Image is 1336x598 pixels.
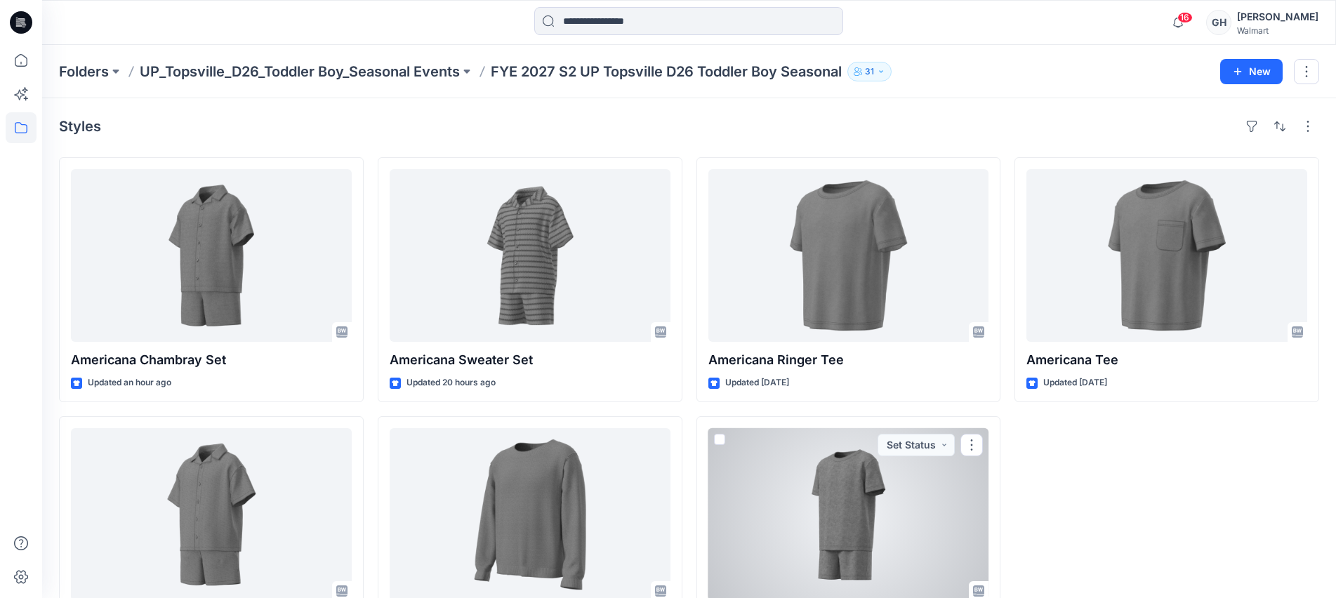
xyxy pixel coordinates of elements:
div: Walmart [1237,25,1318,36]
a: Americana Sweater Set [390,169,670,342]
p: Updated 20 hours ago [406,376,496,390]
div: [PERSON_NAME] [1237,8,1318,25]
a: Americana Chambray Set [71,169,352,342]
div: GH [1206,10,1231,35]
p: Americana Sweater Set [390,350,670,370]
button: 31 [847,62,892,81]
p: Americana Chambray Set [71,350,352,370]
p: 31 [865,64,874,79]
p: Updated an hour ago [88,376,171,390]
a: Folders [59,62,109,81]
p: Americana Tee [1026,350,1307,370]
p: Updated [DATE] [1043,376,1107,390]
p: Updated [DATE] [725,376,789,390]
span: 16 [1177,12,1193,23]
a: Americana Ringer Tee [708,169,989,342]
h4: Styles [59,118,101,135]
button: New [1220,59,1283,84]
p: Americana Ringer Tee [708,350,989,370]
a: Americana Tee [1026,169,1307,342]
p: FYE 2027 S2 UP Topsville D26 Toddler Boy Seasonal [491,62,842,81]
a: UP_Topsville_D26_Toddler Boy_Seasonal Events [140,62,460,81]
